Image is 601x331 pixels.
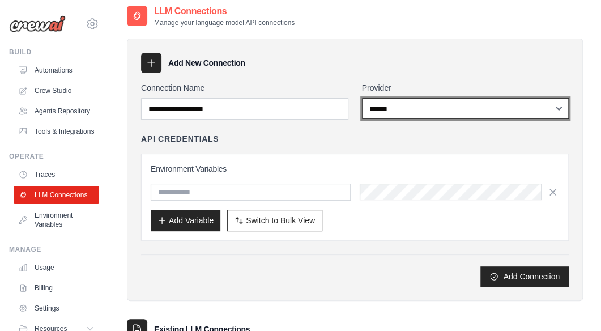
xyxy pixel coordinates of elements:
[9,245,99,254] div: Manage
[14,258,99,277] a: Usage
[14,122,99,141] a: Tools & Integrations
[9,15,66,32] img: Logo
[151,210,220,231] button: Add Variable
[9,48,99,57] div: Build
[227,210,322,231] button: Switch to Bulk View
[14,82,99,100] a: Crew Studio
[14,61,99,79] a: Automations
[480,266,569,287] button: Add Connection
[14,206,99,234] a: Environment Variables
[168,57,245,69] h3: Add New Connection
[14,165,99,184] a: Traces
[141,133,219,145] h4: API Credentials
[151,163,559,175] h3: Environment Variables
[362,82,569,94] label: Provider
[154,18,295,27] p: Manage your language model API connections
[14,299,99,317] a: Settings
[141,82,348,94] label: Connection Name
[14,186,99,204] a: LLM Connections
[246,215,315,226] span: Switch to Bulk View
[9,152,99,161] div: Operate
[14,102,99,120] a: Agents Repository
[154,5,295,18] h2: LLM Connections
[14,279,99,297] a: Billing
